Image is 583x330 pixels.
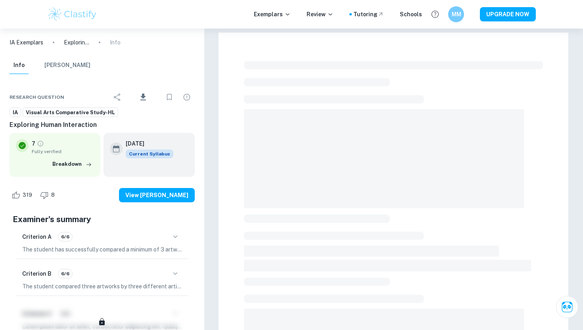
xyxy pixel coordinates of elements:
[10,57,29,74] button: Info
[38,189,59,201] div: Dislike
[22,269,52,278] h6: Criterion B
[10,38,43,47] a: IA Exemplars
[50,158,94,170] button: Breakdown
[126,139,167,148] h6: [DATE]
[179,89,195,105] div: Report issue
[428,8,442,21] button: Help and Feedback
[126,150,173,158] span: Current Syllabus
[353,10,384,19] a: Tutoring
[10,189,36,201] div: Like
[400,10,422,19] a: Schools
[556,296,578,318] button: Ask Clai
[10,94,64,101] span: Research question
[480,7,536,21] button: UPGRADE NOW
[37,140,44,147] a: Grade fully verified
[23,109,118,117] span: Visual Arts Comparative Study-HL
[23,107,118,117] a: Visual Arts Comparative Study-HL
[126,150,173,158] div: This exemplar is based on the current syllabus. Feel free to refer to it for inspiration/ideas wh...
[22,282,182,291] p: The student compared three artworks by three different artists: Life? [GEOGRAPHIC_DATA]? ([PERSON...
[47,6,98,22] img: Clastify logo
[58,233,72,240] span: 6/6
[47,191,59,199] span: 8
[64,38,89,47] p: Exploring Human Interaction
[119,188,195,202] button: View [PERSON_NAME]
[13,213,192,225] h5: Examiner's summary
[127,87,160,107] div: Download
[109,89,125,105] div: Share
[254,10,291,19] p: Exemplars
[18,191,36,199] span: 319
[58,270,72,277] span: 6/6
[22,245,182,254] p: The student has successfully compared a minimum of 3 artworks by at least 2 different artists, me...
[307,10,334,19] p: Review
[448,6,464,22] button: MM
[452,10,461,19] h6: MM
[44,57,90,74] button: [PERSON_NAME]
[32,139,35,148] p: 7
[10,109,21,117] span: IA
[161,89,177,105] div: Bookmark
[10,107,21,117] a: IA
[10,120,195,130] h6: Exploring Human Interaction
[22,232,52,241] h6: Criterion A
[110,38,121,47] p: Info
[32,148,94,155] span: Fully verified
